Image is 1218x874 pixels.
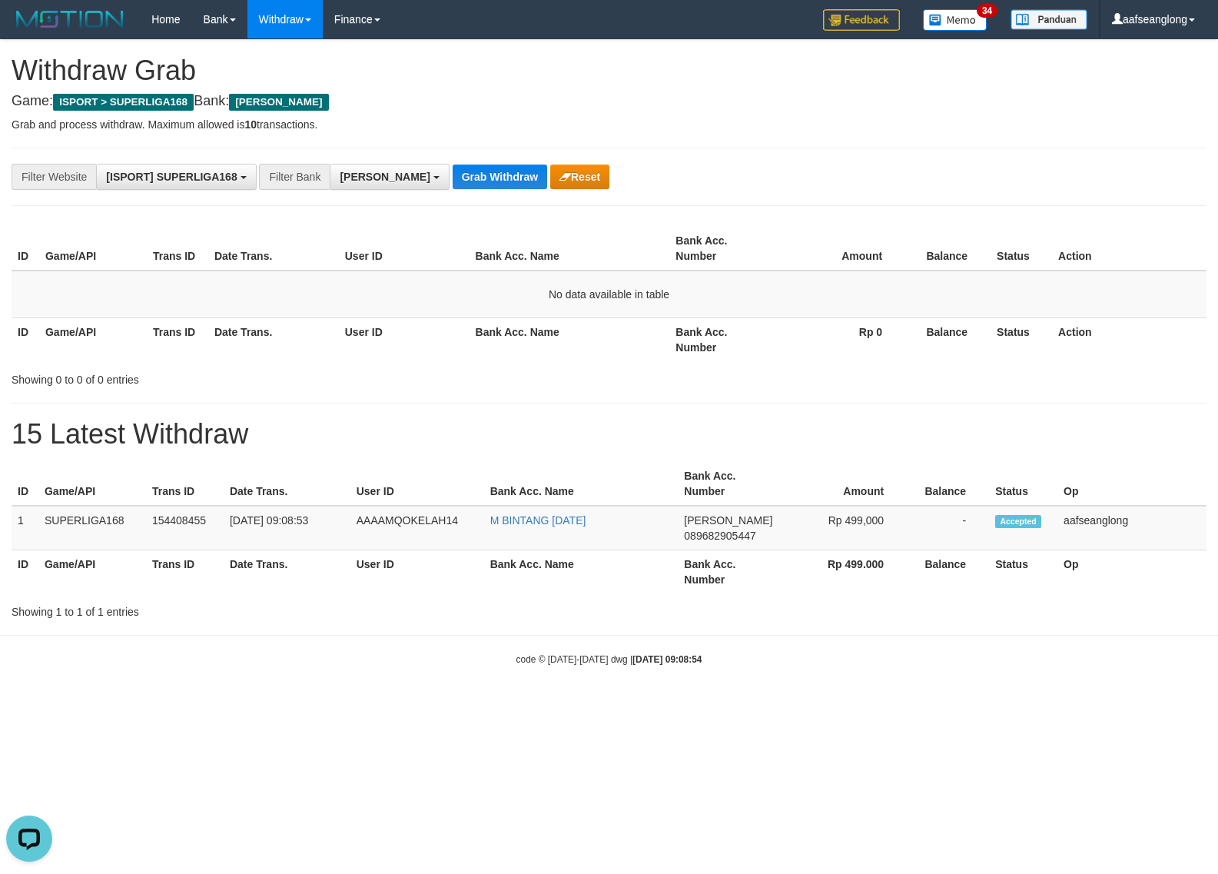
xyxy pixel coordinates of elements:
[38,550,146,594] th: Game/API
[339,317,470,361] th: User ID
[905,317,991,361] th: Balance
[1057,462,1206,506] th: Op
[977,4,997,18] span: 34
[146,462,224,506] th: Trans ID
[12,117,1206,132] p: Grab and process withdraw. Maximum allowed is transactions.
[147,227,208,271] th: Trans ID
[684,514,772,527] span: [PERSON_NAME]
[470,317,670,361] th: Bank Acc. Name
[684,530,755,542] span: Copy 089682905447 to clipboard
[350,506,484,550] td: AAAAMQOKELAH14
[350,462,484,506] th: User ID
[989,550,1057,594] th: Status
[905,227,991,271] th: Balance
[350,550,484,594] th: User ID
[12,164,96,190] div: Filter Website
[1011,9,1087,30] img: panduan.png
[330,164,449,190] button: [PERSON_NAME]
[484,550,679,594] th: Bank Acc. Name
[39,227,147,271] th: Game/API
[991,317,1052,361] th: Status
[147,317,208,361] th: Trans ID
[39,317,147,361] th: Game/API
[923,9,987,31] img: Button%20Memo.svg
[224,462,350,506] th: Date Trans.
[12,317,39,361] th: ID
[777,317,905,361] th: Rp 0
[777,227,905,271] th: Amount
[12,419,1206,450] h1: 15 Latest Withdraw
[991,227,1052,271] th: Status
[12,598,496,620] div: Showing 1 to 1 of 1 entries
[340,171,430,183] span: [PERSON_NAME]
[490,514,586,527] a: M BINTANG [DATE]
[12,8,128,31] img: MOTION_logo.png
[259,164,330,190] div: Filter Bank
[995,515,1041,528] span: Accepted
[106,171,237,183] span: [ISPORT] SUPERLIGA168
[208,227,339,271] th: Date Trans.
[224,506,350,550] td: [DATE] 09:08:53
[6,6,52,52] button: Open LiveChat chat widget
[516,654,702,665] small: code © [DATE]-[DATE] dwg |
[12,271,1206,318] td: No data available in table
[669,317,777,361] th: Bank Acc. Number
[453,164,547,189] button: Grab Withdraw
[1052,317,1206,361] th: Action
[53,94,194,111] span: ISPORT > SUPERLIGA168
[782,550,907,594] th: Rp 499.000
[244,118,257,131] strong: 10
[782,462,907,506] th: Amount
[12,94,1206,109] h4: Game: Bank:
[12,550,38,594] th: ID
[96,164,256,190] button: [ISPORT] SUPERLIGA168
[678,462,782,506] th: Bank Acc. Number
[224,550,350,594] th: Date Trans.
[38,462,146,506] th: Game/API
[907,462,989,506] th: Balance
[1052,227,1206,271] th: Action
[550,164,609,189] button: Reset
[339,227,470,271] th: User ID
[907,550,989,594] th: Balance
[823,9,900,31] img: Feedback.jpg
[12,366,496,387] div: Showing 0 to 0 of 0 entries
[678,550,782,594] th: Bank Acc. Number
[907,506,989,550] td: -
[12,462,38,506] th: ID
[146,550,224,594] th: Trans ID
[38,506,146,550] td: SUPERLIGA168
[782,506,907,550] td: Rp 499,000
[989,462,1057,506] th: Status
[1057,550,1206,594] th: Op
[229,94,328,111] span: [PERSON_NAME]
[632,654,702,665] strong: [DATE] 09:08:54
[12,55,1206,86] h1: Withdraw Grab
[208,317,339,361] th: Date Trans.
[1057,506,1206,550] td: aafseanglong
[12,506,38,550] td: 1
[146,506,224,550] td: 154408455
[12,227,39,271] th: ID
[470,227,670,271] th: Bank Acc. Name
[484,462,679,506] th: Bank Acc. Name
[669,227,777,271] th: Bank Acc. Number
